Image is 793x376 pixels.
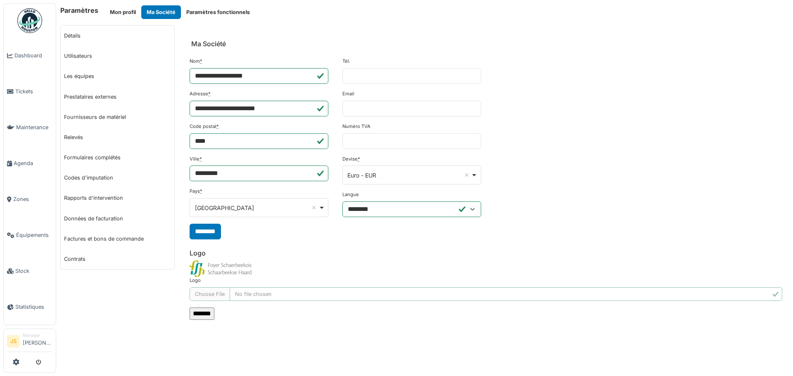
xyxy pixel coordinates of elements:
a: Prestataires externes [61,87,174,107]
label: Logo [190,277,201,284]
a: Les équipes [61,66,174,86]
a: Dashboard [4,38,56,73]
span: Dashboard [14,52,52,59]
a: Tickets [4,73,56,109]
a: Factures et bons de commande [61,229,174,249]
span: Statistiques [15,303,52,311]
a: Rapports d'intervention [61,188,174,208]
button: Remove item: 'EUR' [463,171,471,179]
a: Fournisseurs de matériel [61,107,174,127]
abbr: Requis [199,156,202,162]
div: [GEOGRAPHIC_DATA] [195,203,318,212]
button: Mon profil [104,5,141,19]
div: Manager [23,332,52,338]
img: Badge_color-CXgf-gQk.svg [17,8,42,33]
li: JS [7,335,19,348]
abbr: Requis [200,188,202,194]
span: Agenda [14,159,52,167]
a: Utilisateurs [61,46,174,66]
a: Codes d'imputation [61,168,174,188]
label: Numéro TVA [342,123,370,130]
a: Détails [61,26,174,46]
a: Relevés [61,127,174,147]
abbr: Requis [358,156,360,162]
label: Devise [342,156,360,163]
span: Tickets [15,87,52,95]
a: Formulaires complétés [61,147,174,168]
label: Adresse [190,90,211,97]
h6: Logo [190,249,782,257]
div: Euro - EUR [347,171,471,180]
label: Nom [190,58,202,65]
img: uxxl0tkns7dxwdh3mvw5fi98yrwt [190,260,252,277]
h6: Paramètres [60,7,98,14]
span: Stock [15,267,52,275]
a: Agenda [4,145,56,181]
button: Ma Société [141,5,181,19]
a: Maintenance [4,109,56,145]
button: Remove item: 'BE' [310,203,318,212]
a: Stock [4,253,56,289]
span: Zones [13,195,52,203]
a: Zones [4,181,56,217]
a: JS Manager[PERSON_NAME] [7,332,52,352]
span: Équipements [16,231,52,239]
a: Équipements [4,217,56,253]
a: Statistiques [4,289,56,325]
abbr: Requis [200,58,202,64]
label: Code postal [190,123,219,130]
label: Email [342,90,354,97]
li: [PERSON_NAME] [23,332,52,350]
button: Paramètres fonctionnels [181,5,255,19]
label: Ville [190,156,202,163]
label: Tél. [342,58,350,65]
span: Maintenance [16,123,52,131]
a: Contrats [61,249,174,269]
abbr: Requis [208,91,211,97]
abbr: Requis [216,123,219,129]
h6: Ma Société [191,40,226,48]
a: Données de facturation [61,208,174,229]
label: Langue [342,191,359,198]
label: Pays [190,188,202,195]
